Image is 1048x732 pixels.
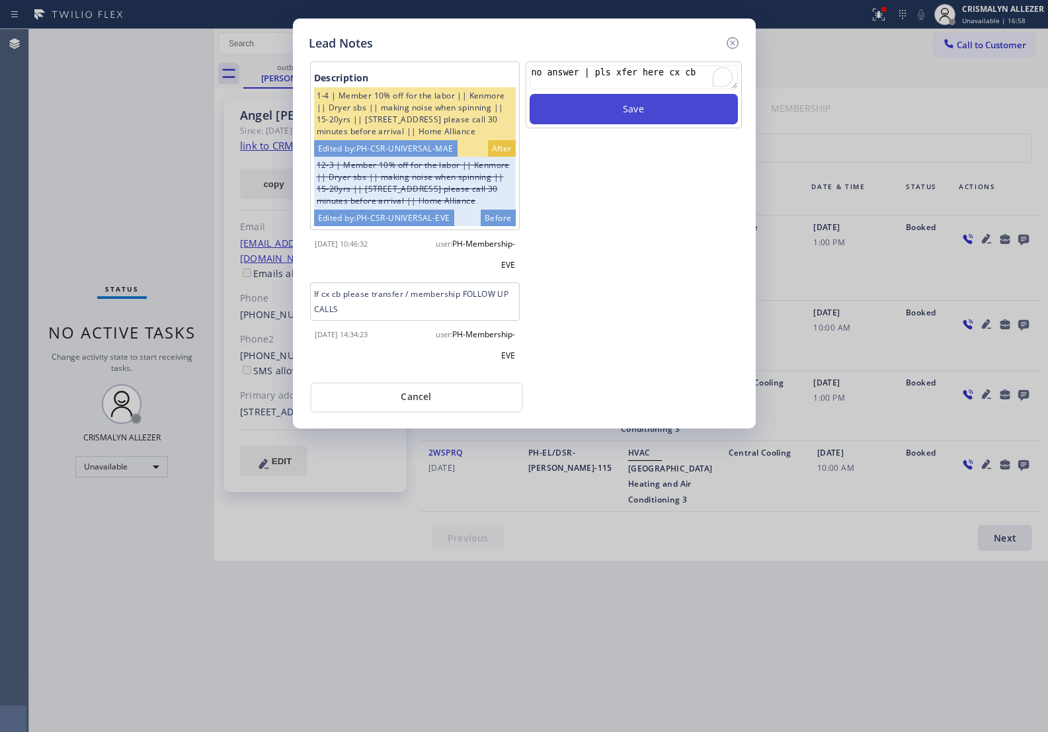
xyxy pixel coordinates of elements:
span: PH-Membership-EVE [452,329,515,361]
textarea: To enrich screen reader interactions, please activate Accessibility in Grammarly extension settings [530,65,738,89]
div: Description [314,69,516,87]
span: user: [436,239,452,249]
div: 12-3 | Member 10% off for the labor || Kenmore || Dryer sbs || making noise when spinning || 15-2... [314,157,516,210]
h5: Lead Notes [309,34,373,52]
span: PH-Membership-EVE [452,238,515,270]
div: Edited by: PH-CSR-UNIVERSAL-EVE [314,210,454,226]
div: After [488,140,516,157]
span: user: [436,329,452,339]
div: Before [481,210,515,226]
div: If cx cb please transfer / membership FOLLOW UP CALLS [310,282,520,321]
span: [DATE] 14:34:23 [315,329,368,339]
div: 1-4 | Member 10% off for the labor || Kenmore || Dryer sbs || making noise when spinning || 15-20... [314,87,516,140]
div: Edited by: PH-CSR-UNIVERSAL-MAE [314,140,458,157]
span: [DATE] 10:46:32 [315,239,368,249]
button: Cancel [310,382,523,413]
button: Save [530,94,738,124]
